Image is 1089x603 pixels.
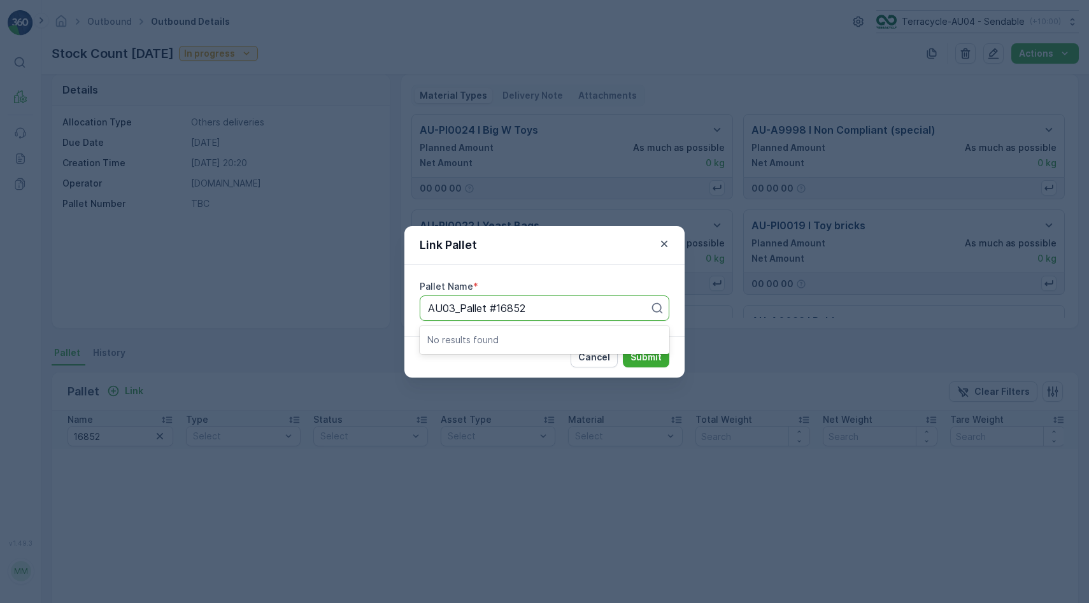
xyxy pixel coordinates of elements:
p: Link Pallet [420,236,477,254]
label: Pallet Name [420,281,473,292]
p: No results found [427,334,662,346]
p: Cancel [578,351,610,364]
button: Cancel [571,347,618,367]
button: Submit [623,347,669,367]
p: Submit [630,351,662,364]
